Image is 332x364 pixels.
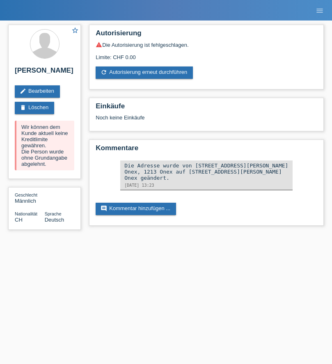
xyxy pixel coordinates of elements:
[15,85,60,98] a: editBearbeiten
[96,203,176,215] a: commentKommentar hinzufügen ...
[96,29,317,41] h2: Autorisierung
[96,102,317,114] h2: Einkäufe
[20,104,26,111] i: delete
[101,205,107,212] i: comment
[311,8,328,13] a: menu
[45,217,64,223] span: Deutsch
[101,69,107,76] i: refresh
[15,217,23,223] span: Schweiz
[124,163,288,181] div: Die Adresse wurde von [STREET_ADDRESS][PERSON_NAME] Onex, 1213 Onex auf [STREET_ADDRESS][PERSON_N...
[15,121,74,170] div: Wir können dem Kunde aktuell keine Kreditlimite gewähren. Die Person wurde ohne Grundangabe abgel...
[15,102,54,114] a: deleteLöschen
[45,211,62,216] span: Sprache
[96,114,317,127] div: Noch keine Einkäufe
[71,27,79,35] a: star_border
[15,192,45,204] div: Männlich
[96,48,317,60] div: Limite: CHF 0.00
[15,192,37,197] span: Geschlecht
[96,41,317,48] div: Die Autorisierung ist fehlgeschlagen.
[71,27,79,34] i: star_border
[124,183,288,188] div: [DATE] 13:23
[15,66,74,79] h2: [PERSON_NAME]
[96,41,102,48] i: warning
[316,7,324,15] i: menu
[96,66,193,79] a: refreshAutorisierung erneut durchführen
[96,144,317,156] h2: Kommentare
[15,211,37,216] span: Nationalität
[20,88,26,94] i: edit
